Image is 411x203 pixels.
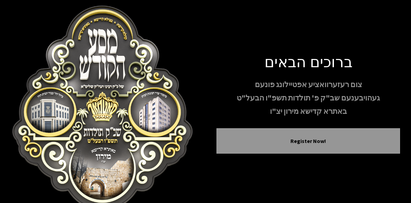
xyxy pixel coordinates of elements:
button: Register Now! [225,137,391,145]
p: געהויבענעם שב"ק פ' תולדות תשפ"ו הבעל"ט [216,92,400,104]
h1: ברוכים הבאים [216,52,400,70]
p: באתרא קדישא מירון יצ"ו [216,105,400,117]
p: צום רעזערוואציע אפטיילונג פונעם [216,79,400,91]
